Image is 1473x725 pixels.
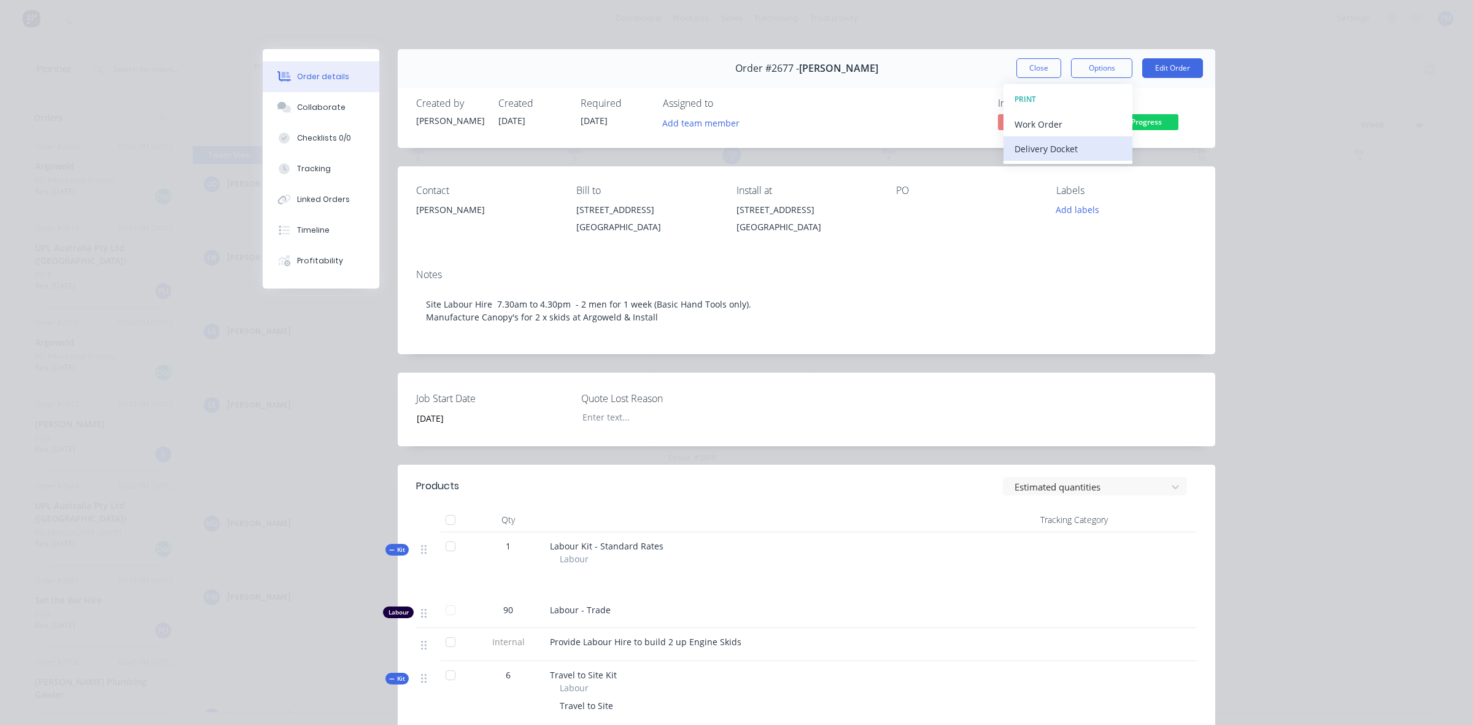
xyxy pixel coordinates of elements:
[416,201,557,241] div: [PERSON_NAME]
[297,133,351,144] div: Checklists 0/0
[297,163,331,174] div: Tracking
[506,669,511,681] span: 6
[416,269,1197,281] div: Notes
[550,540,663,552] span: Labour Kit - Standard Rates
[1105,98,1197,109] div: Status
[1050,201,1106,218] button: Add labels
[1142,58,1203,78] button: Edit Order
[263,123,379,153] button: Checklists 0/0
[383,607,414,618] div: Labour
[663,114,746,131] button: Add team member
[896,185,1037,196] div: PO
[1016,58,1061,78] button: Close
[498,98,566,109] div: Created
[560,700,613,711] span: Travel to Site
[975,508,1113,532] div: Tracking Category
[263,92,379,123] button: Collaborate
[560,681,589,694] span: Labour
[385,673,409,684] button: Kit
[416,201,557,219] div: [PERSON_NAME]
[416,114,484,127] div: [PERSON_NAME]
[1105,114,1178,130] span: In Progress
[576,201,717,241] div: [STREET_ADDRESS][GEOGRAPHIC_DATA]
[408,409,561,427] input: Enter date
[663,98,786,109] div: Assigned to
[581,98,648,109] div: Required
[389,545,405,554] span: Kit
[297,255,343,266] div: Profitability
[263,246,379,276] button: Profitability
[385,544,409,556] button: Kit
[1071,58,1132,78] button: Options
[581,391,735,406] label: Quote Lost Reason
[506,540,511,552] span: 1
[656,114,746,131] button: Add team member
[263,184,379,215] button: Linked Orders
[736,219,877,236] div: [GEOGRAPHIC_DATA]
[416,391,570,406] label: Job Start Date
[297,102,346,113] div: Collaborate
[550,636,741,648] span: Provide Labour Hire to build 2 up Engine Skids
[1015,140,1121,158] div: Delivery Docket
[736,201,877,241] div: [STREET_ADDRESS][GEOGRAPHIC_DATA]
[1056,185,1197,196] div: Labels
[416,479,459,494] div: Products
[1105,114,1178,133] button: In Progress
[1015,115,1121,133] div: Work Order
[560,552,589,565] span: Labour
[736,185,877,196] div: Install at
[416,185,557,196] div: Contact
[998,114,1072,130] span: No
[581,115,608,126] span: [DATE]
[576,201,717,219] div: [STREET_ADDRESS]
[1015,91,1121,107] div: PRINT
[498,115,525,126] span: [DATE]
[550,669,617,681] span: Travel to Site Kit
[297,71,349,82] div: Order details
[576,185,717,196] div: Bill to
[998,98,1090,109] div: Invoiced
[576,219,717,236] div: [GEOGRAPHIC_DATA]
[416,98,484,109] div: Created by
[389,674,405,683] span: Kit
[471,508,545,532] div: Qty
[736,201,877,219] div: [STREET_ADDRESS]
[476,635,540,648] span: Internal
[263,61,379,92] button: Order details
[416,285,1197,336] div: Site Labour Hire 7.30am to 4.30pm - 2 men for 1 week (Basic Hand Tools only). Manufacture Canopy'...
[263,153,379,184] button: Tracking
[735,63,799,74] span: Order #2677 -
[263,215,379,246] button: Timeline
[550,604,611,616] span: Labour - Trade
[799,63,878,74] span: [PERSON_NAME]
[297,225,330,236] div: Timeline
[297,194,350,205] div: Linked Orders
[503,603,513,616] span: 90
